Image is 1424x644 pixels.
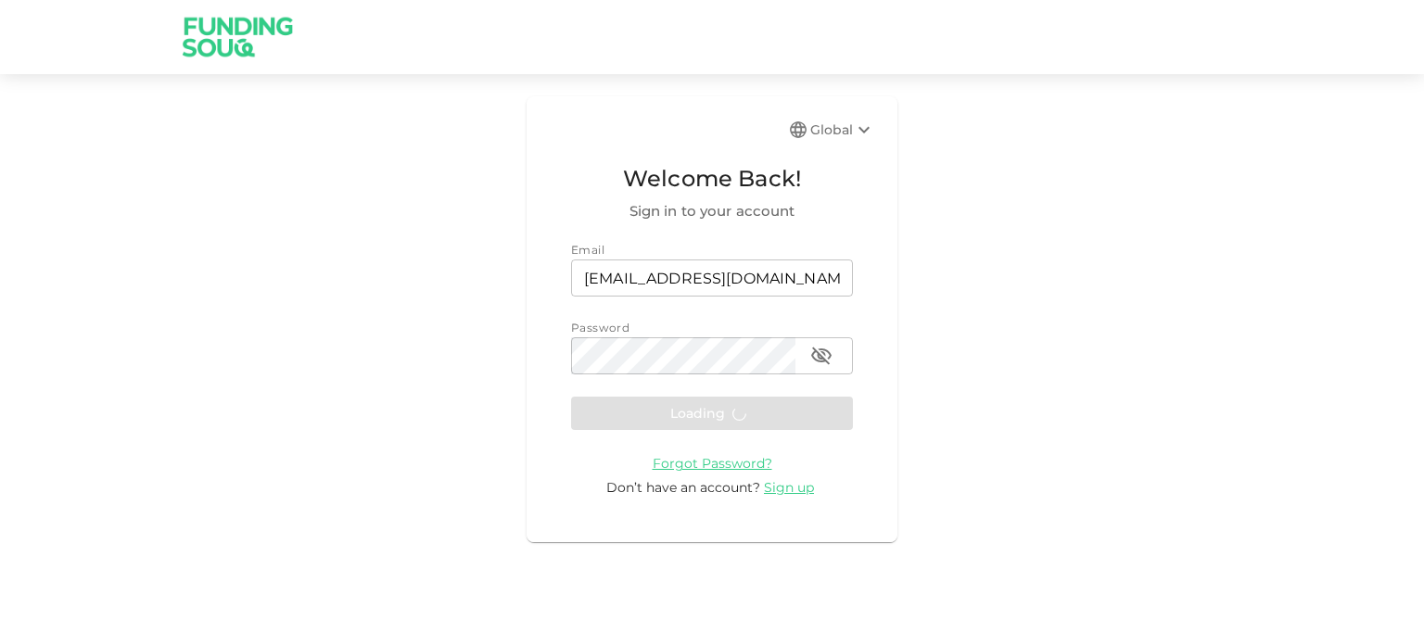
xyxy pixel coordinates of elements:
[571,321,629,335] span: Password
[571,200,853,222] span: Sign in to your account
[606,479,760,496] span: Don’t have an account?
[571,259,853,297] input: email
[571,337,795,374] input: password
[571,243,604,257] span: Email
[571,161,853,196] span: Welcome Back!
[810,119,875,141] div: Global
[653,454,772,472] a: Forgot Password?
[653,455,772,472] span: Forgot Password?
[764,479,814,496] span: Sign up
